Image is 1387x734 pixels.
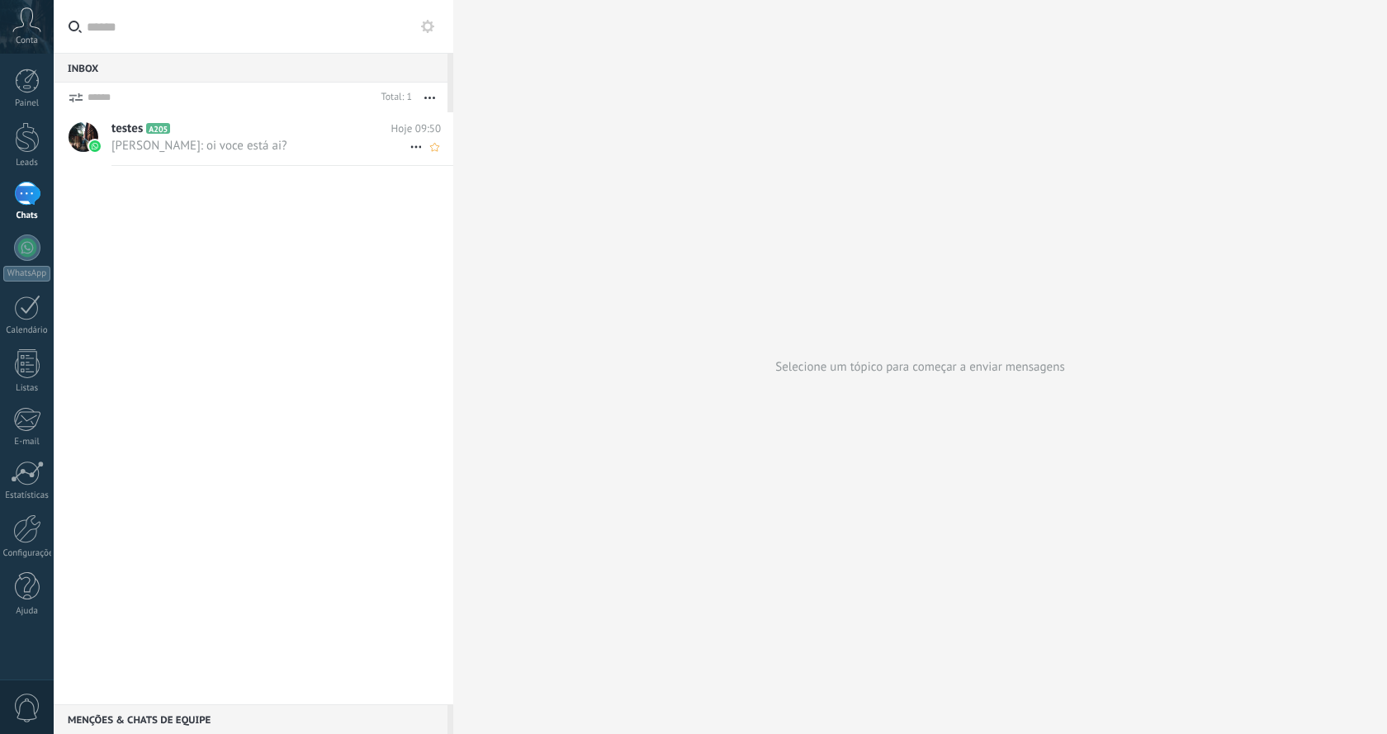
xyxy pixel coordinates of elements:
[3,98,51,109] div: Painel
[54,112,453,165] a: testes A205 Hoje 09:50 [PERSON_NAME]: oi voce está ai?
[3,606,51,617] div: Ajuda
[111,138,409,154] span: [PERSON_NAME]: oi voce está ai?
[3,383,51,394] div: Listas
[3,490,51,501] div: Estatísticas
[3,325,51,336] div: Calendário
[3,266,50,282] div: WhatsApp
[111,121,143,137] span: testes
[146,123,170,134] span: A205
[391,121,441,137] span: Hoje 09:50
[54,704,447,734] div: Menções & Chats de equipe
[412,83,447,112] button: Mais
[375,89,412,106] div: Total: 1
[16,36,38,46] span: Conta
[3,548,51,559] div: Configurações
[3,211,51,221] div: Chats
[3,158,51,168] div: Leads
[3,437,51,448] div: E-mail
[89,140,101,152] img: waba.svg
[54,53,447,83] div: Inbox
